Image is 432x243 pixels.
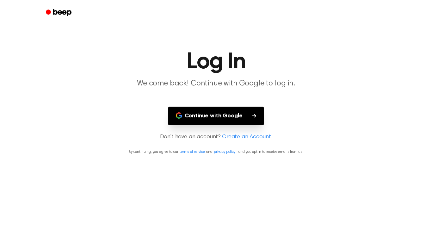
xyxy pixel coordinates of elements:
[214,150,235,154] a: privacy policy
[222,133,271,141] a: Create an Account
[168,107,264,125] button: Continue with Google
[95,78,337,89] p: Welcome back! Continue with Google to log in.
[8,133,424,141] p: Don't have an account?
[54,51,378,73] h1: Log In
[41,7,77,19] a: Beep
[8,149,424,155] p: By continuing, you agree to our and , and you opt in to receive emails from us.
[180,150,205,154] a: terms of service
